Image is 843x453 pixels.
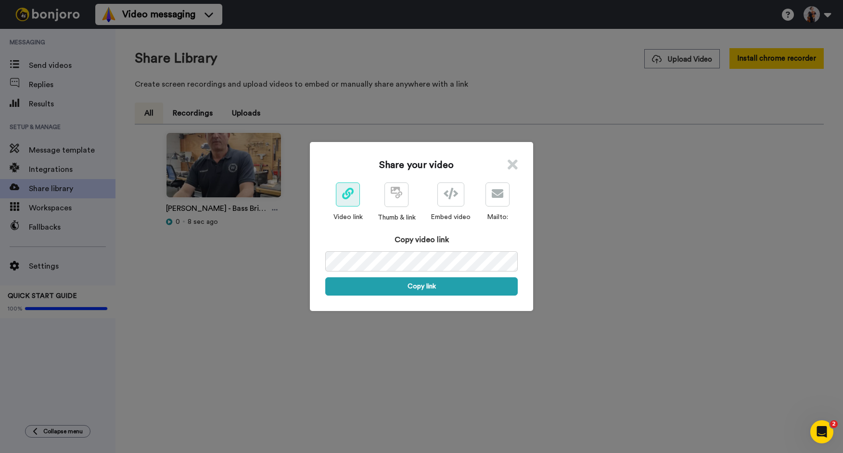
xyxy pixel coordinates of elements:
[325,234,518,246] div: Copy video link
[325,277,518,296] button: Copy link
[378,213,416,222] div: Thumb & link
[485,212,510,222] div: Mailto:
[333,212,363,222] div: Video link
[810,420,833,443] iframe: Intercom live chat
[830,420,838,428] span: 2
[431,212,471,222] div: Embed video
[379,158,454,172] h1: Share your video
